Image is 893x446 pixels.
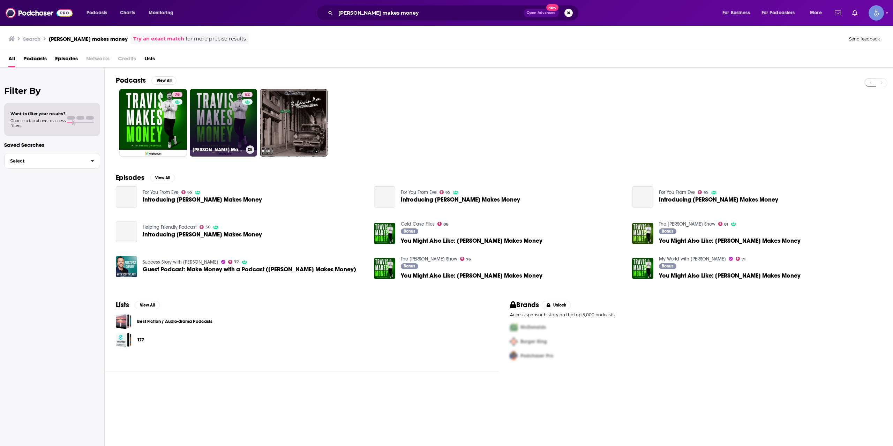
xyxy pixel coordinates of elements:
span: Lists [144,53,155,67]
span: Introducing [PERSON_NAME] Makes Money [143,232,262,237]
button: open menu [805,7,831,18]
span: You Might Also Like: [PERSON_NAME] Makes Money [659,273,801,279]
a: You Might Also Like: Travis Makes Money [659,273,801,279]
span: Introducing [PERSON_NAME] Makes Money [143,197,262,203]
a: Best Fiction / Audio-drama Podcasts [116,313,132,329]
a: 77 [228,260,239,264]
span: 177 [116,332,132,348]
a: Introducing Travis Makes Money [374,186,395,207]
span: Bonus [662,264,673,268]
a: 56 [200,225,211,229]
a: For You From Eve [143,189,179,195]
span: 76 [466,258,471,261]
img: Podchaser - Follow, Share and Rate Podcasts [6,6,73,20]
p: Saved Searches [4,142,100,148]
a: Show notifications dropdown [849,7,860,19]
img: Third Pro Logo [507,349,520,363]
span: Introducing [PERSON_NAME] Makes Money [401,197,520,203]
button: Unlock [542,301,571,309]
span: Choose a tab above to access filters. [10,118,66,128]
h3: [PERSON_NAME] Makes Money [193,147,243,153]
a: 62[PERSON_NAME] Makes Money [190,89,257,157]
span: 65 [187,191,192,194]
span: Guest Podcast: Make Money with a Podcast ([PERSON_NAME] Makes Money) [143,266,356,272]
a: 71 [736,257,746,261]
a: Introducing Travis Makes Money [116,221,137,242]
span: Select [5,159,85,163]
span: 62 [245,91,250,98]
a: 65 [440,190,451,194]
a: Best Fiction / Audio-drama Podcasts [137,318,212,325]
input: Search podcasts, credits, & more... [336,7,524,18]
a: Cold Case Files [401,221,435,227]
a: You Might Also Like: Travis Makes Money [659,238,801,244]
a: 65 [698,190,709,194]
a: Helping Friendly Podcast [143,224,197,230]
span: 86 [443,223,448,226]
a: 62 [242,92,253,97]
span: Bonus [404,264,415,268]
a: 78 [172,92,182,97]
a: Introducing Travis Makes Money [401,197,520,203]
h3: Search [23,36,40,42]
a: Introducing Travis Makes Money [116,186,137,207]
a: You Might Also Like: Travis Makes Money [632,258,653,279]
a: 177 [137,336,144,344]
span: For Podcasters [761,8,795,18]
span: for more precise results [186,35,246,43]
span: Charts [120,8,135,18]
a: 81 [718,222,728,226]
span: 77 [234,260,239,264]
span: 65 [704,191,708,194]
button: open menu [82,7,116,18]
span: For Business [722,8,750,18]
a: Introducing Travis Makes Money [143,197,262,203]
span: Open Advanced [527,11,556,15]
button: open menu [757,7,805,18]
a: Introducing Travis Makes Money [659,197,778,203]
span: Podchaser Pro [520,353,553,359]
span: Episodes [55,53,78,67]
span: Podcasts [87,8,107,18]
a: 78 [119,89,187,157]
a: My World with Jeff Jarrett [659,256,726,262]
a: The Sarah Fraser Show [659,221,715,227]
a: The Chris Plante Show [401,256,457,262]
span: Monitoring [149,8,173,18]
a: 76 [460,257,471,261]
a: All [8,53,15,67]
img: You Might Also Like: Travis Makes Money [374,223,395,244]
a: Try an exact match [133,35,184,43]
div: Search podcasts, credits, & more... [323,5,585,21]
a: You Might Also Like: Travis Makes Money [401,238,542,244]
a: PodcastsView All [116,76,177,85]
a: 65 [181,190,193,194]
span: 56 [205,226,210,229]
span: McDonalds [520,324,546,330]
h3: [PERSON_NAME] makes money [49,36,128,42]
span: You Might Also Like: [PERSON_NAME] Makes Money [401,273,542,279]
p: Access sponsor history on the top 5,000 podcasts. [510,312,882,317]
span: New [546,4,559,11]
span: 81 [724,223,728,226]
img: You Might Also Like: Travis Makes Money [632,223,653,244]
button: Show profile menu [869,5,884,21]
button: View All [151,76,177,85]
button: open menu [718,7,759,18]
a: Podcasts [23,53,47,67]
a: Introducing Travis Makes Money [143,232,262,237]
img: Second Pro Logo [507,334,520,349]
img: You Might Also Like: Travis Makes Money [374,258,395,279]
h2: Brands [510,301,539,309]
span: 78 [175,91,180,98]
button: Select [4,153,100,169]
img: Guest Podcast: Make Money with a Podcast (Travis Makes Money) [116,256,137,277]
a: Guest Podcast: Make Money with a Podcast (Travis Makes Money) [143,266,356,272]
